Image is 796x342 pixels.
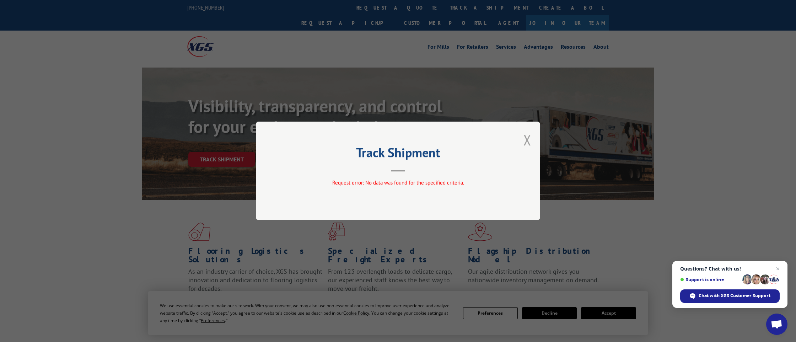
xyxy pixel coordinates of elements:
[680,266,780,272] span: Questions? Chat with us!
[774,264,782,273] span: Close chat
[332,180,464,186] span: Request error: No data was found for the specified criteria.
[766,314,787,335] div: Open chat
[523,130,531,149] button: Close modal
[680,289,780,303] div: Chat with XGS Customer Support
[291,148,505,161] h2: Track Shipment
[680,277,740,282] span: Support is online
[699,293,770,299] span: Chat with XGS Customer Support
